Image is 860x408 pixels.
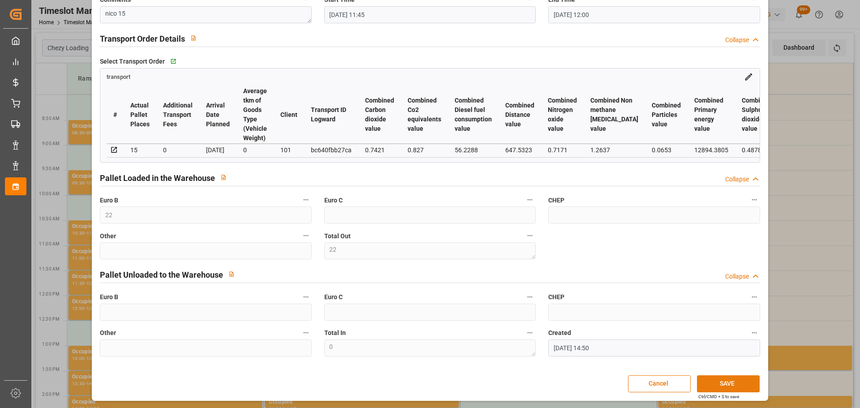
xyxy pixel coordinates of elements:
[725,272,749,281] div: Collapse
[584,86,645,144] th: Combined Non methane [MEDICAL_DATA] value
[100,6,311,23] textarea: nico 15
[548,6,760,23] input: DD-MM-YYYY HH:MM
[324,6,536,23] input: DD-MM-YYYY HH:MM
[100,172,215,184] h2: Pallet Loaded in the Warehouse
[645,86,688,144] th: Combined Particles value
[324,339,536,356] textarea: 0
[697,375,760,392] button: SAVE
[735,86,778,144] th: Combined Sulphur dioxide value
[448,86,499,144] th: Combined Diesel fuel consumption value
[324,242,536,259] textarea: 22
[304,86,358,144] th: Transport ID Logward
[698,393,739,400] div: Ctrl/CMD + S to save
[324,292,343,302] span: Euro C
[100,196,118,205] span: Euro B
[628,375,691,392] button: Cancel
[300,194,312,206] button: Euro B
[199,86,236,144] th: Arrival Date Planned
[280,145,297,155] div: 101
[100,232,116,241] span: Other
[524,291,536,303] button: Euro C
[748,194,760,206] button: CHEP
[524,194,536,206] button: Euro C
[311,145,352,155] div: bc640fbb27ca
[541,86,584,144] th: Combined Nitrogen oxide value
[725,35,749,45] div: Collapse
[524,230,536,241] button: Total Out
[548,292,564,302] span: CHEP
[185,30,202,47] button: View description
[243,145,267,155] div: 0
[300,230,312,241] button: Other
[300,327,312,339] button: Other
[215,169,232,186] button: View description
[652,145,681,155] div: 0.0653
[324,328,346,338] span: Total In
[548,328,571,338] span: Created
[100,269,223,281] h2: Pallet Unloaded to the Warehouse
[524,327,536,339] button: Total In
[548,339,760,356] input: DD-MM-YYYY HH:MM
[324,232,351,241] span: Total Out
[163,145,193,155] div: 0
[223,266,240,283] button: View description
[100,57,165,66] span: Select Transport Order
[156,86,199,144] th: Additional Transport Fees
[748,291,760,303] button: CHEP
[236,86,274,144] th: Average tkm of Goods Type (Vehicle Weight)
[100,328,116,338] span: Other
[124,86,156,144] th: Actual Pallet Places
[300,291,312,303] button: Euro B
[100,33,185,45] h2: Transport Order Details
[274,86,304,144] th: Client
[548,196,564,205] span: CHEP
[694,145,728,155] div: 12894.3805
[505,145,534,155] div: 647.5323
[725,175,749,184] div: Collapse
[206,145,230,155] div: [DATE]
[742,145,771,155] div: 0.4878
[748,327,760,339] button: Created
[401,86,448,144] th: Combined Co2 equivalents value
[688,86,735,144] th: Combined Primary energy value
[365,145,394,155] div: 0.7421
[548,145,577,155] div: 0.7171
[100,292,118,302] span: Euro B
[358,86,401,144] th: Combined Carbon dioxide value
[408,145,441,155] div: 0.827
[590,145,638,155] div: 1.2637
[324,196,343,205] span: Euro C
[455,145,492,155] div: 56.2288
[130,145,150,155] div: 15
[107,73,130,80] a: transport
[499,86,541,144] th: Combined Distance value
[107,86,124,144] th: #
